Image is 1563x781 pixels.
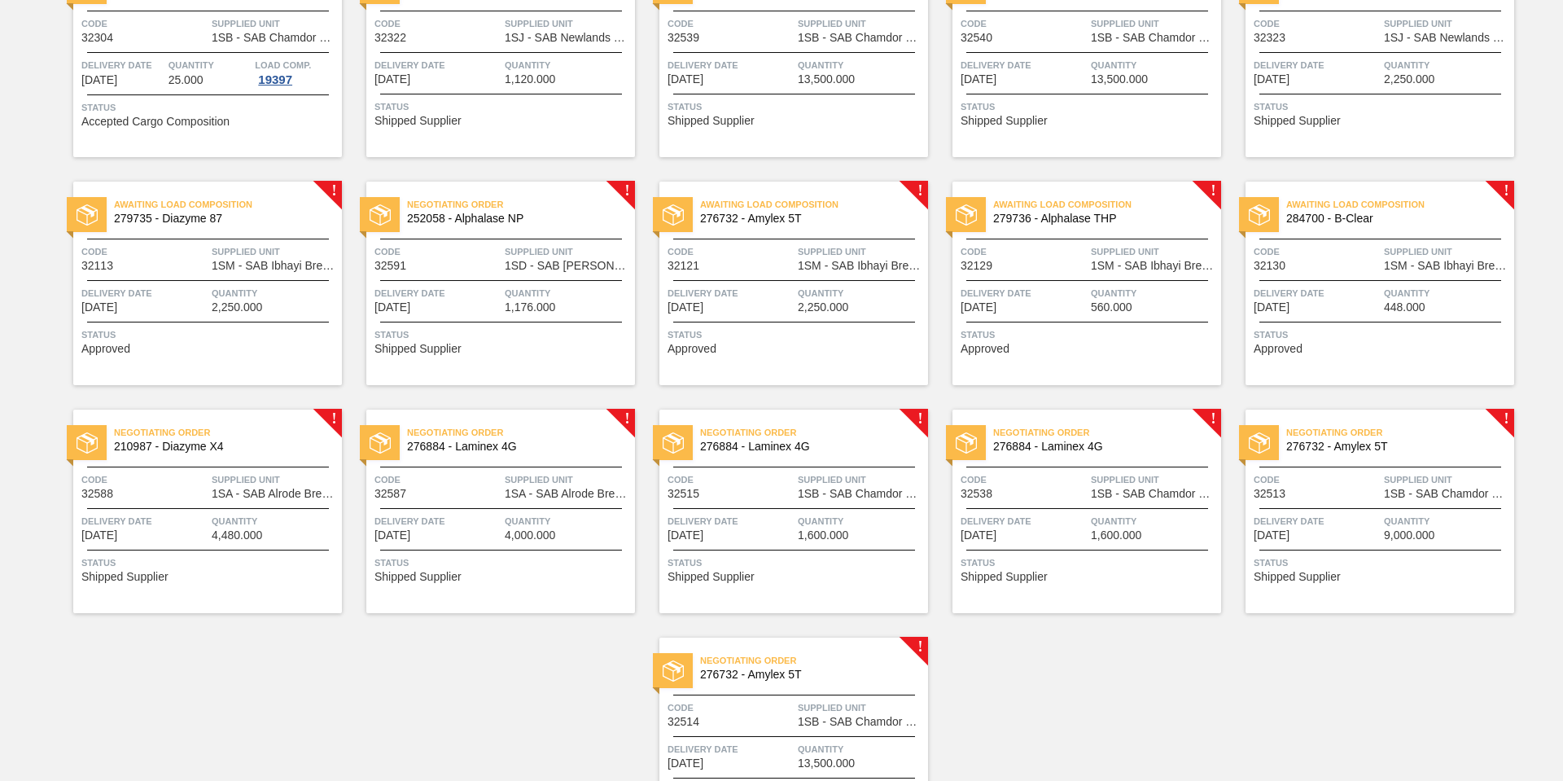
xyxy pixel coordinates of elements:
[1384,301,1425,314] span: 448.000
[81,529,117,542] span: 10/15/2025
[700,441,915,453] span: 276884 - Laminex 4G
[505,301,555,314] span: 1,176.000
[668,343,716,355] span: Approved
[993,424,1221,441] span: Negotiating Order
[81,57,164,73] span: Delivery Date
[505,529,555,542] span: 4,000.000
[1091,529,1141,542] span: 1,600.000
[1091,285,1217,301] span: Quantity
[700,196,928,213] span: Awaiting Load Composition
[961,57,1087,73] span: Delivery Date
[407,441,622,453] span: 276884 - Laminex 4G
[668,555,924,571] span: Status
[1254,488,1285,500] span: 32513
[1254,327,1510,343] span: Status
[81,327,338,343] span: Status
[505,513,631,529] span: Quantity
[1384,472,1510,488] span: Supplied Unit
[668,513,794,529] span: Delivery Date
[961,472,1087,488] span: Code
[374,555,631,571] span: Status
[1384,15,1510,32] span: Supplied Unit
[505,260,631,272] span: 1SD - SAB Rosslyn Brewery
[668,488,699,500] span: 32515
[798,244,924,260] span: Supplied Unit
[374,57,501,73] span: Delivery Date
[374,301,410,314] span: 10/09/2025
[1254,472,1380,488] span: Code
[81,260,113,272] span: 32113
[1254,513,1380,529] span: Delivery Date
[1091,32,1217,44] span: 1SB - SAB Chamdor Brewery
[1091,73,1148,86] span: 13,500.000
[956,432,977,454] img: status
[1384,260,1510,272] span: 1SM - SAB Ibhayi Brewery
[668,244,794,260] span: Code
[668,716,699,728] span: 32514
[798,513,924,529] span: Quantity
[374,488,406,500] span: 32587
[668,700,794,716] span: Code
[961,513,1087,529] span: Delivery Date
[668,741,794,757] span: Delivery Date
[798,716,924,728] span: 1SB - SAB Chamdor Brewery
[81,32,113,44] span: 32304
[342,410,635,613] a: !statusNegotiating Order276884 - Laminex 4GCode32587Supplied Unit1SA - SAB Alrode BreweryDelivery...
[81,513,208,529] span: Delivery Date
[114,213,329,225] span: 279735 - Diazyme 87
[1286,441,1501,453] span: 276732 - Amylex 5T
[1091,472,1217,488] span: Supplied Unit
[1384,285,1510,301] span: Quantity
[961,99,1217,115] span: Status
[505,472,631,488] span: Supplied Unit
[1254,73,1289,86] span: 10/09/2025
[1091,513,1217,529] span: Quantity
[374,32,406,44] span: 32322
[1286,213,1501,225] span: 284700 - B-Clear
[961,529,996,542] span: 11/03/2025
[961,301,996,314] span: 10/13/2025
[212,15,338,32] span: Supplied Unit
[255,73,296,86] div: 19397
[81,15,208,32] span: Code
[798,285,924,301] span: Quantity
[374,99,631,115] span: Status
[81,285,208,301] span: Delivery Date
[668,73,703,86] span: 10/05/2025
[1254,15,1380,32] span: Code
[1384,32,1510,44] span: 1SJ - SAB Newlands Brewery
[374,73,410,86] span: 10/03/2025
[374,571,462,583] span: Shipped Supplier
[505,32,631,44] span: 1SJ - SAB Newlands Brewery
[374,15,501,32] span: Code
[49,410,342,613] a: !statusNegotiating Order210987 - Diazyme X4Code32588Supplied Unit1SA - SAB Alrode BreweryDelivery...
[407,213,622,225] span: 252058 - Alphalase NP
[798,15,924,32] span: Supplied Unit
[1221,410,1514,613] a: !statusNegotiating Order276732 - Amylex 5TCode32513Supplied Unit1SB - SAB Chamdor BreweryDelivery...
[1384,57,1510,73] span: Quantity
[798,472,924,488] span: Supplied Unit
[798,488,924,500] span: 1SB - SAB Chamdor Brewery
[668,301,703,314] span: 10/09/2025
[114,424,342,441] span: Negotiating Order
[505,488,631,500] span: 1SA - SAB Alrode Brewery
[700,669,915,681] span: 276732 - Amylex 5T
[114,441,329,453] span: 210987 - Diazyme X4
[668,32,699,44] span: 32539
[1384,488,1510,500] span: 1SB - SAB Chamdor Brewery
[993,441,1208,453] span: 276884 - Laminex 4G
[798,32,924,44] span: 1SB - SAB Chamdor Brewery
[374,343,462,355] span: Shipped Supplier
[505,244,631,260] span: Supplied Unit
[961,32,992,44] span: 32540
[81,472,208,488] span: Code
[1254,301,1289,314] span: 10/13/2025
[663,432,684,454] img: status
[668,472,794,488] span: Code
[956,204,977,226] img: status
[1254,571,1341,583] span: Shipped Supplier
[1091,488,1217,500] span: 1SB - SAB Chamdor Brewery
[81,74,117,86] span: 10/01/2025
[212,529,262,542] span: 4,480.000
[961,73,996,86] span: 10/05/2025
